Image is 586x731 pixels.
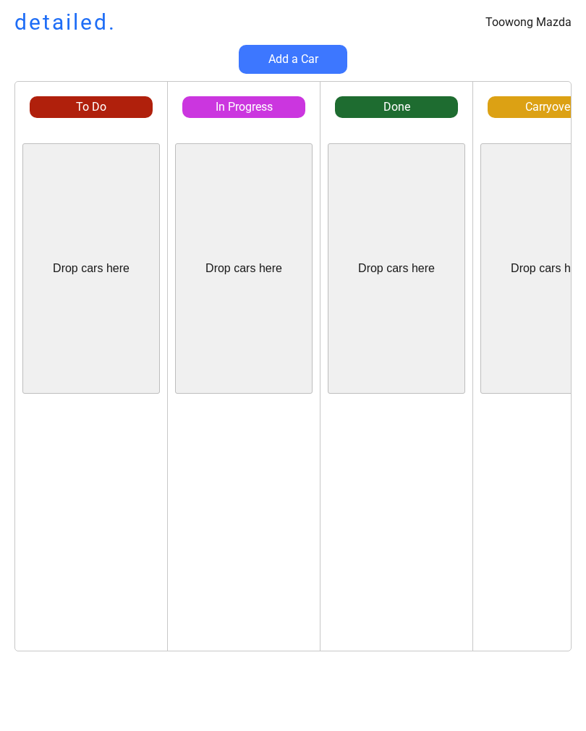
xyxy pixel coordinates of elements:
[485,14,572,30] div: Toowong Mazda
[53,261,129,276] div: Drop cars here
[335,99,458,115] div: Done
[205,261,282,276] div: Drop cars here
[14,7,116,38] h1: detailed.
[30,99,153,115] div: To Do
[358,261,435,276] div: Drop cars here
[182,99,305,115] div: In Progress
[239,45,347,74] button: Add a Car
